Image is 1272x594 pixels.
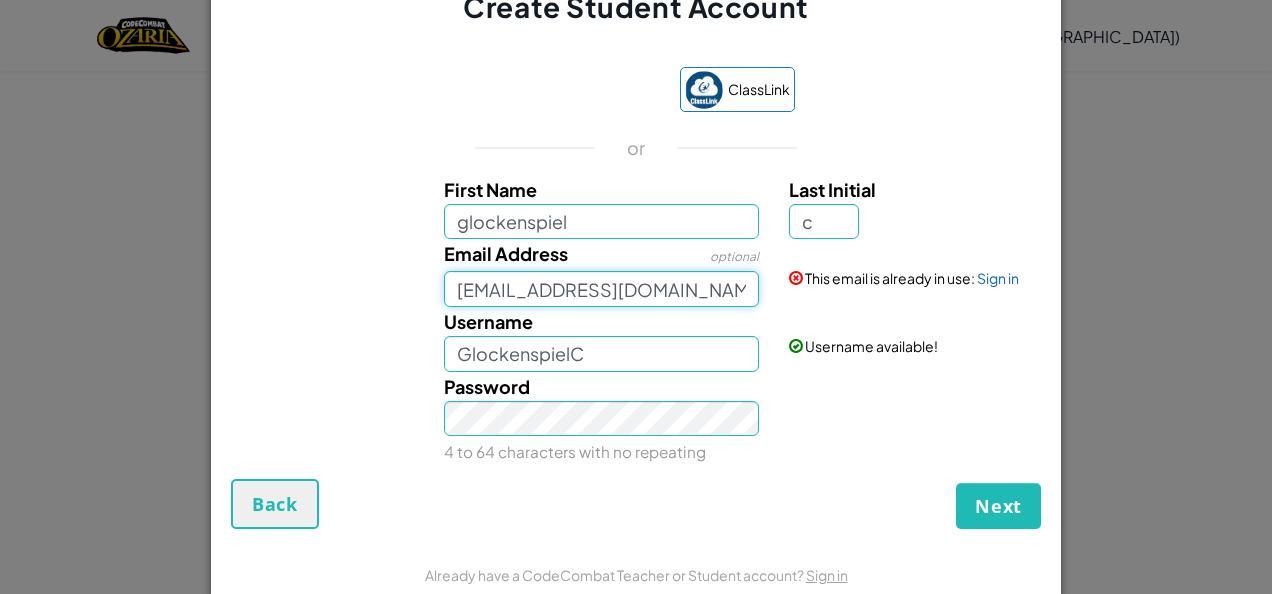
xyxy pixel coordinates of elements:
img: classlink-logo-small.png [685,71,723,109]
span: ClassLink [728,75,790,104]
span: Last Initial [789,178,876,201]
span: optional [710,249,759,264]
span: Username available! [805,337,938,355]
span: Already have a CodeCombat Teacher or Student account? [425,566,806,584]
span: Email Address [444,242,568,265]
span: Password [444,375,530,398]
small: 4 to 64 characters with no repeating [444,442,706,461]
span: This email is already in use: [805,269,975,287]
iframe: Sign in with Google Button [467,69,670,113]
button: Back [231,479,319,529]
span: Next [975,494,1022,518]
p: or [627,136,646,160]
span: Back [252,492,298,516]
a: Sign in [806,566,848,584]
span: Username [444,310,533,333]
button: Next [956,483,1041,529]
span: First Name [444,178,537,201]
a: Sign in [977,269,1019,287]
